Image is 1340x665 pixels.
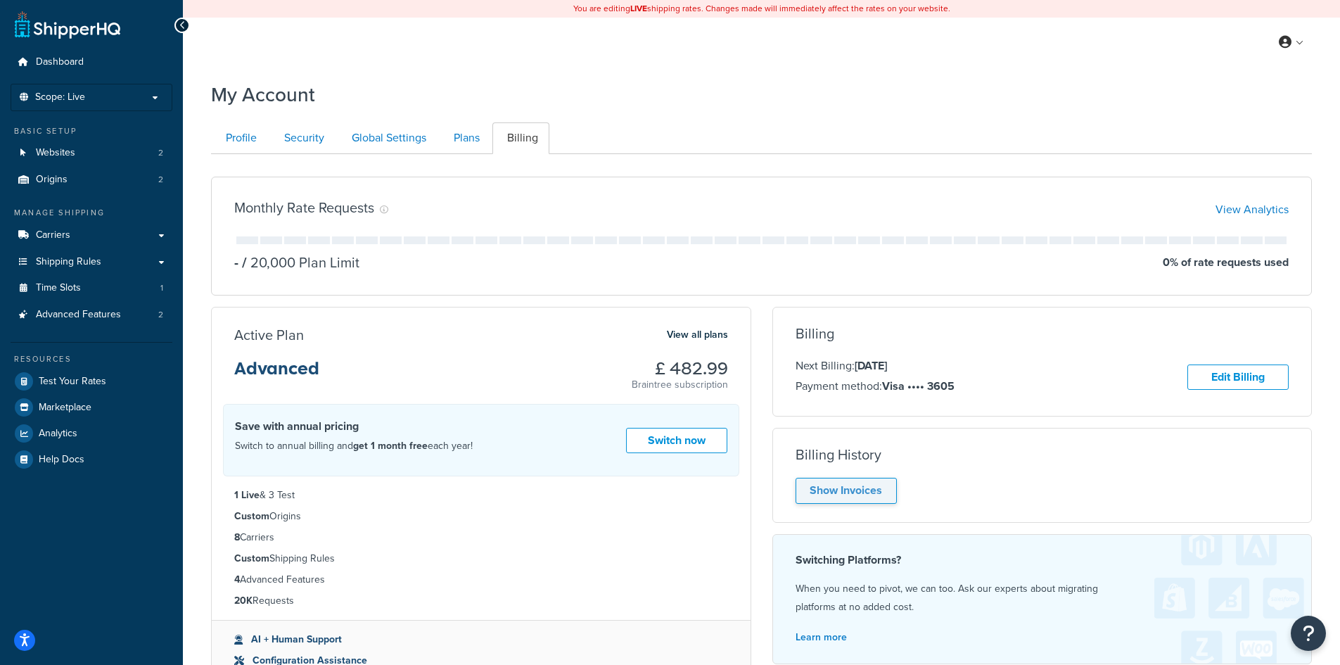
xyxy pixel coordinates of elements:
[234,200,374,215] h3: Monthly Rate Requests
[238,253,359,272] p: 20,000 Plan Limit
[158,174,163,186] span: 2
[158,147,163,159] span: 2
[796,478,897,504] a: Show Invoices
[36,147,75,159] span: Websites
[234,632,728,647] li: AI + Human Support
[211,122,268,154] a: Profile
[11,167,172,193] a: Origins 2
[11,395,172,420] a: Marketplace
[796,630,847,645] a: Learn more
[11,49,172,75] a: Dashboard
[11,125,172,137] div: Basic Setup
[36,282,81,294] span: Time Slots
[11,353,172,365] div: Resources
[796,326,834,341] h3: Billing
[235,437,473,455] p: Switch to annual billing and each year!
[234,509,269,524] strong: Custom
[1187,365,1289,391] a: Edit Billing
[234,572,240,587] strong: 4
[796,357,955,375] p: Next Billing:
[234,530,240,545] strong: 8
[234,253,238,272] p: -
[234,572,728,588] li: Advanced Features
[158,309,163,321] span: 2
[15,11,120,39] a: ShipperHQ Home
[36,174,68,186] span: Origins
[667,326,728,344] a: View all plans
[234,551,269,566] strong: Custom
[211,81,315,108] h1: My Account
[235,418,473,435] h4: Save with annual pricing
[11,302,172,328] li: Advanced Features
[1215,201,1289,217] a: View Analytics
[1291,616,1326,651] button: Open Resource Center
[492,122,549,154] a: Billing
[39,454,84,466] span: Help Docs
[11,140,172,166] li: Websites
[11,207,172,219] div: Manage Shipping
[234,593,728,609] li: Requests
[11,447,172,472] a: Help Docs
[242,252,247,273] span: /
[234,488,260,502] strong: 1 Live
[36,309,121,321] span: Advanced Features
[11,167,172,193] li: Origins
[269,122,336,154] a: Security
[11,140,172,166] a: Websites 2
[439,122,491,154] a: Plans
[11,222,172,248] a: Carriers
[796,552,1289,569] h4: Switching Platforms?
[11,369,172,394] a: Test Your Rates
[1163,253,1289,272] p: 0 % of rate requests used
[11,275,172,301] li: Time Slots
[35,91,85,103] span: Scope: Live
[39,428,77,440] span: Analytics
[234,530,728,545] li: Carriers
[337,122,438,154] a: Global Settings
[234,488,728,503] li: & 3 Test
[234,593,253,608] strong: 20K
[11,249,172,275] a: Shipping Rules
[630,2,647,15] b: LIVE
[796,447,881,462] h3: Billing History
[632,378,728,392] p: Braintree subscription
[855,357,887,374] strong: [DATE]
[39,402,91,414] span: Marketplace
[234,551,728,566] li: Shipping Rules
[11,275,172,301] a: Time Slots 1
[36,256,101,268] span: Shipping Rules
[882,378,955,394] strong: Visa •••• 3605
[626,428,727,454] a: Switch now
[160,282,163,294] span: 1
[796,580,1289,616] p: When you need to pivot, we can too. Ask our experts about migrating platforms at no added cost.
[234,509,728,524] li: Origins
[234,327,304,343] h3: Active Plan
[234,360,319,389] h3: Advanced
[36,229,70,241] span: Carriers
[11,302,172,328] a: Advanced Features 2
[796,377,955,395] p: Payment method:
[353,438,428,453] strong: get 1 month free
[11,421,172,446] a: Analytics
[39,376,106,388] span: Test Your Rates
[632,360,728,378] h3: £ 482.99
[36,56,84,68] span: Dashboard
